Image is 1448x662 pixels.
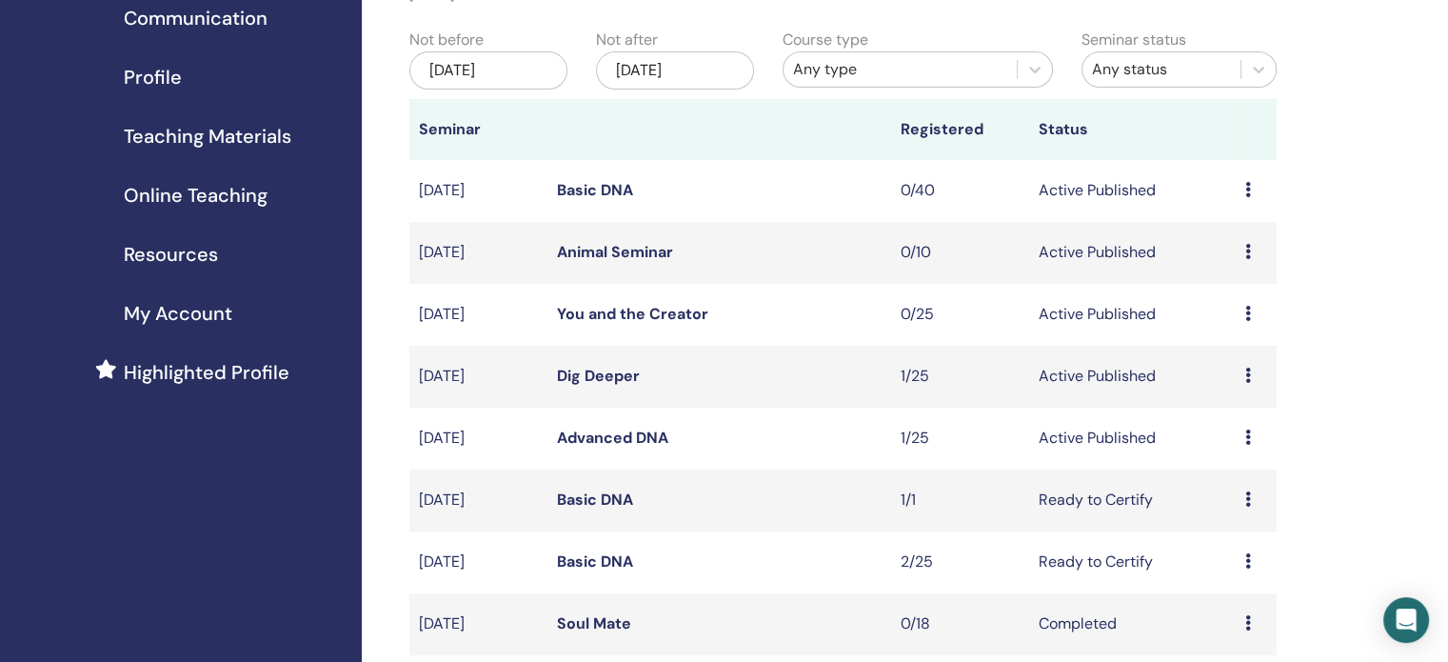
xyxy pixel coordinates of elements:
[409,593,547,655] td: [DATE]
[1029,532,1236,593] td: Ready to Certify
[409,51,567,90] div: [DATE]
[1029,222,1236,284] td: Active Published
[557,490,633,510] a: Basic DNA
[557,366,640,386] a: Dig Deeper
[891,160,1029,222] td: 0/40
[891,346,1029,408] td: 1/25
[596,51,754,90] div: [DATE]
[409,284,547,346] td: [DATE]
[409,99,547,160] th: Seminar
[557,552,633,572] a: Basic DNA
[409,532,547,593] td: [DATE]
[124,4,268,32] span: Communication
[409,346,547,408] td: [DATE]
[793,58,1007,81] div: Any type
[891,593,1029,655] td: 0/18
[891,99,1029,160] th: Registered
[557,242,673,262] a: Animal Seminar
[1029,593,1236,655] td: Completed
[891,408,1029,470] td: 1/25
[557,180,633,200] a: Basic DNA
[124,240,218,269] span: Resources
[124,122,291,150] span: Teaching Materials
[1029,408,1236,470] td: Active Published
[557,428,668,448] a: Advanced DNA
[1383,597,1429,643] div: Open Intercom Messenger
[783,29,868,51] label: Course type
[124,299,232,328] span: My Account
[891,284,1029,346] td: 0/25
[1029,284,1236,346] td: Active Published
[1081,29,1186,51] label: Seminar status
[557,304,708,324] a: You and the Creator
[1029,346,1236,408] td: Active Published
[891,222,1029,284] td: 0/10
[1029,99,1236,160] th: Status
[409,29,484,51] label: Not before
[409,408,547,470] td: [DATE]
[409,470,547,532] td: [DATE]
[124,358,289,387] span: Highlighted Profile
[1029,470,1236,532] td: Ready to Certify
[124,181,268,210] span: Online Teaching
[596,29,658,51] label: Not after
[409,160,547,222] td: [DATE]
[1092,58,1231,81] div: Any status
[891,532,1029,593] td: 2/25
[557,613,631,633] a: Soul Mate
[409,222,547,284] td: [DATE]
[1029,160,1236,222] td: Active Published
[891,470,1029,532] td: 1/1
[124,63,182,91] span: Profile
